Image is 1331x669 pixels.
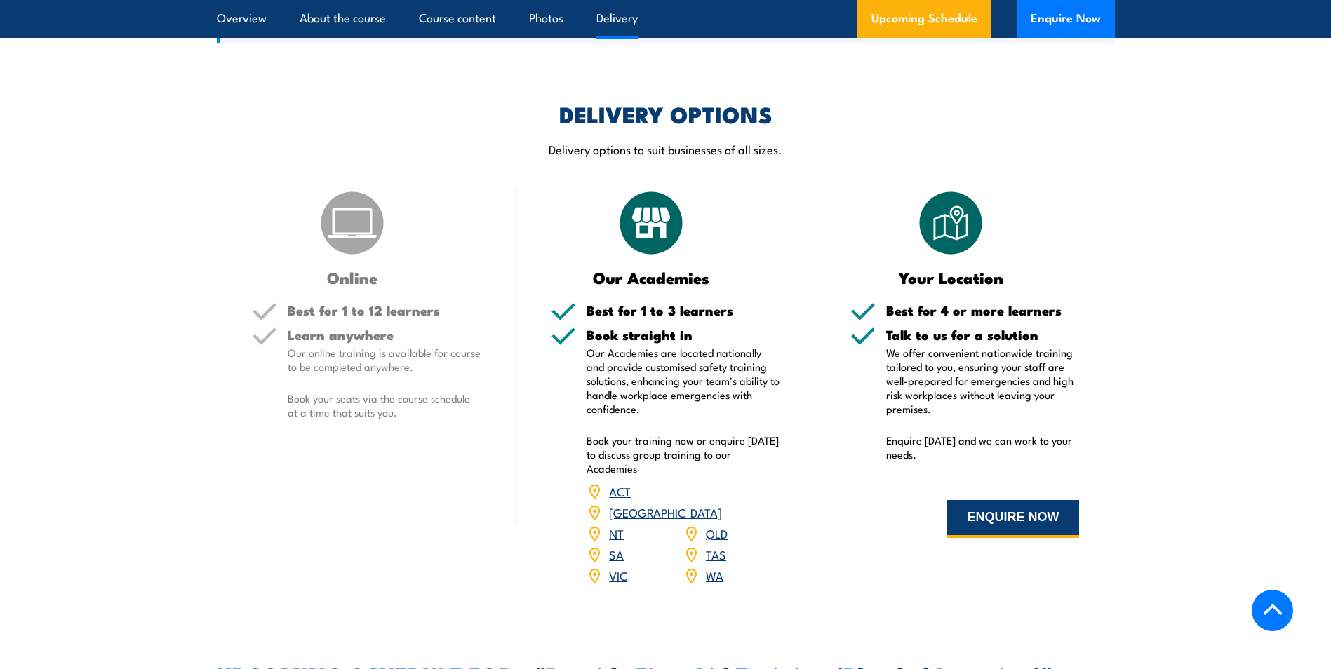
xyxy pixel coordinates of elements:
p: Book your training now or enquire [DATE] to discuss group training to our Academies [587,433,780,475]
p: Our online training is available for course to be completed anywhere. [288,346,481,374]
h3: Online [252,269,453,285]
h5: Book straight in [587,328,780,342]
p: Our Academies are located nationally and provide customised safety training solutions, enhancing ... [587,346,780,416]
a: QLD [706,525,728,541]
button: ENQUIRE NOW [947,500,1079,538]
a: NT [609,525,624,541]
h5: Best for 1 to 12 learners [288,304,481,317]
h5: Talk to us for a solution [886,328,1080,342]
p: Delivery options to suit businesses of all sizes. [217,141,1115,157]
p: We offer convenient nationwide training tailored to you, ensuring your staff are well-prepared fo... [886,346,1080,416]
a: ACT [609,482,631,499]
a: SA [609,546,624,562]
p: Enquire [DATE] and we can work to your needs. [886,433,1080,461]
a: [GEOGRAPHIC_DATA] [609,504,722,520]
h2: DELIVERY OPTIONS [559,104,772,123]
h3: Your Location [850,269,1052,285]
a: WA [706,567,723,583]
a: TAS [706,546,726,562]
h5: Best for 4 or more learners [886,304,1080,317]
h3: Our Academies [551,269,752,285]
h5: Learn anywhere [288,328,481,342]
h5: Best for 1 to 3 learners [587,304,780,317]
a: VIC [609,567,627,583]
p: Book your seats via the course schedule at a time that suits you. [288,391,481,419]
